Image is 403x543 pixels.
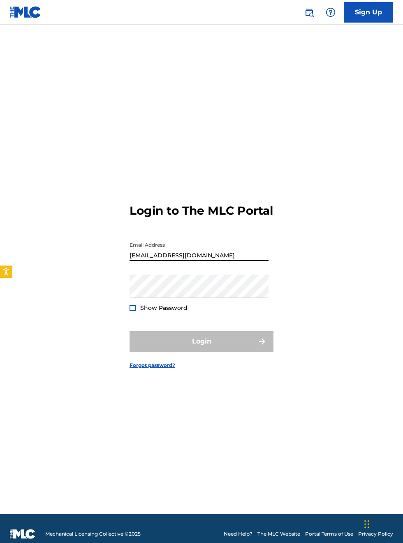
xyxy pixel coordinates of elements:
h3: Login to The MLC Portal [130,204,273,218]
img: search [304,7,314,17]
div: Help [322,4,339,21]
a: Need Help? [224,530,252,538]
img: MLC Logo [10,6,42,18]
span: Show Password [140,304,188,312]
a: Public Search [301,4,317,21]
a: Portal Terms of Use [305,530,353,538]
a: Forgot password? [130,362,175,369]
img: logo [10,529,35,539]
iframe: Chat Widget [362,504,403,543]
span: Mechanical Licensing Collective © 2025 [45,530,141,538]
a: Privacy Policy [358,530,393,538]
img: help [326,7,336,17]
a: The MLC Website [257,530,300,538]
a: Sign Up [344,2,393,23]
div: Drag [364,512,369,536]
